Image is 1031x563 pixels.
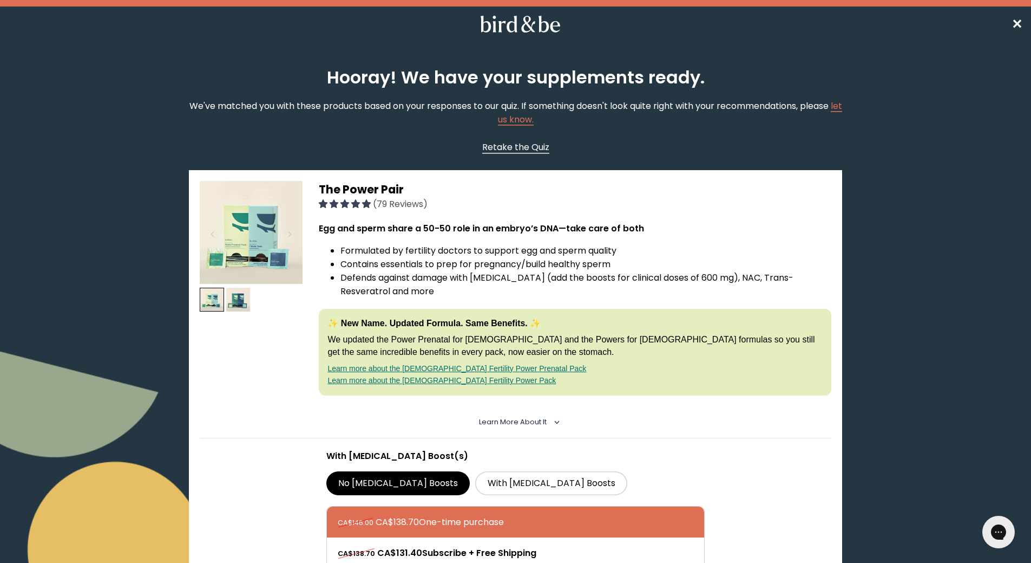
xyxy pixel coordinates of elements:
li: Contains essentials to prep for pregnancy/build healthy sperm [340,257,831,271]
i: < [550,419,560,425]
span: Learn More About it [479,417,547,426]
span: The Power Pair [319,182,404,197]
a: let us know. [498,100,842,126]
li: Defends against damage with [MEDICAL_DATA] (add the boosts for clinical doses of 600 mg), NAC, Tr... [340,271,831,298]
h2: Hooray! We have your supplements ready. [320,64,712,90]
label: With [MEDICAL_DATA] Boosts [475,471,627,495]
label: No [MEDICAL_DATA] Boosts [326,471,470,495]
img: thumbnail image [226,288,251,312]
a: Retake the Quiz [482,140,549,154]
strong: ✨ New Name. Updated Formula. Same Benefits. ✨ [327,319,541,328]
img: thumbnail image [200,288,224,312]
p: With [MEDICAL_DATA] Boost(s) [326,449,705,463]
span: (79 Reviews) [373,198,428,210]
li: Formulated by fertility doctors to support egg and sperm quality [340,244,831,257]
span: ✕ [1012,15,1022,33]
p: We've matched you with these products based on your responses to our quiz. If something doesn't l... [189,99,842,126]
summary: Learn More About it < [479,417,552,427]
img: thumbnail image [200,181,303,284]
span: Retake the Quiz [482,141,549,153]
span: 4.92 stars [319,198,373,210]
a: Learn more about the [DEMOGRAPHIC_DATA] Fertility Power Pack [327,376,556,385]
strong: Egg and sperm share a 50-50 role in an embryo’s DNA—take care of both [319,222,644,235]
p: We updated the Power Prenatal for [DEMOGRAPHIC_DATA] and the Powers for [DEMOGRAPHIC_DATA] formul... [327,334,822,358]
iframe: Gorgias live chat messenger [977,512,1020,552]
a: ✕ [1012,15,1022,34]
a: Learn more about the [DEMOGRAPHIC_DATA] Fertility Power Prenatal Pack [327,364,586,373]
